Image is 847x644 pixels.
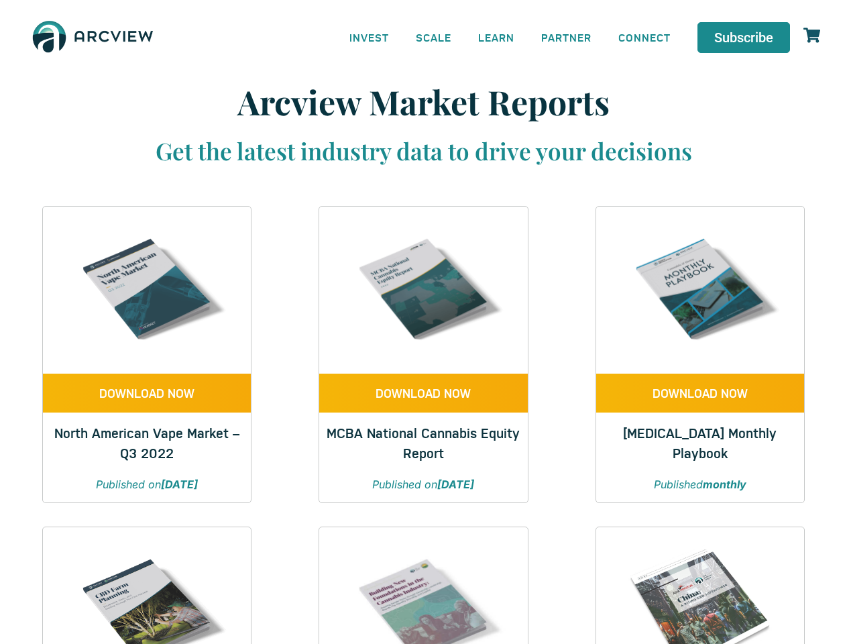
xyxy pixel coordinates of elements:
h1: Arcview Market Reports [62,82,786,122]
strong: [DATE] [437,478,474,491]
a: INVEST [336,22,402,52]
p: Published [610,476,791,492]
p: Published on [333,476,514,492]
a: DOWNLOAD NOW [319,374,527,413]
a: North American Vape Market – Q3 2022 [54,423,239,462]
nav: Menu [336,22,684,52]
a: CONNECT [605,22,684,52]
strong: [DATE] [161,478,198,491]
p: Published on [56,476,237,492]
span: Subscribe [714,31,773,44]
span: DOWNLOAD NOW [99,387,194,399]
a: [MEDICAL_DATA] Monthly Playbook [623,423,777,462]
h3: Get the latest industry data to drive your decisions [62,136,786,166]
a: LEARN [465,22,528,52]
a: PARTNER [528,22,605,52]
span: DOWNLOAD NOW [376,387,471,399]
a: DOWNLOAD NOW [596,374,804,413]
img: The Arcview Group [27,13,159,62]
img: Cannabis & Hemp Monthly Playbook [617,207,783,373]
a: Subscribe [697,22,790,53]
a: SCALE [402,22,465,52]
img: Q3 2022 VAPE REPORT [64,207,230,373]
span: DOWNLOAD NOW [653,387,748,399]
a: MCBA National Cannabis Equity Report [327,423,520,462]
strong: monthly [703,478,746,491]
a: DOWNLOAD NOW [43,374,251,413]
